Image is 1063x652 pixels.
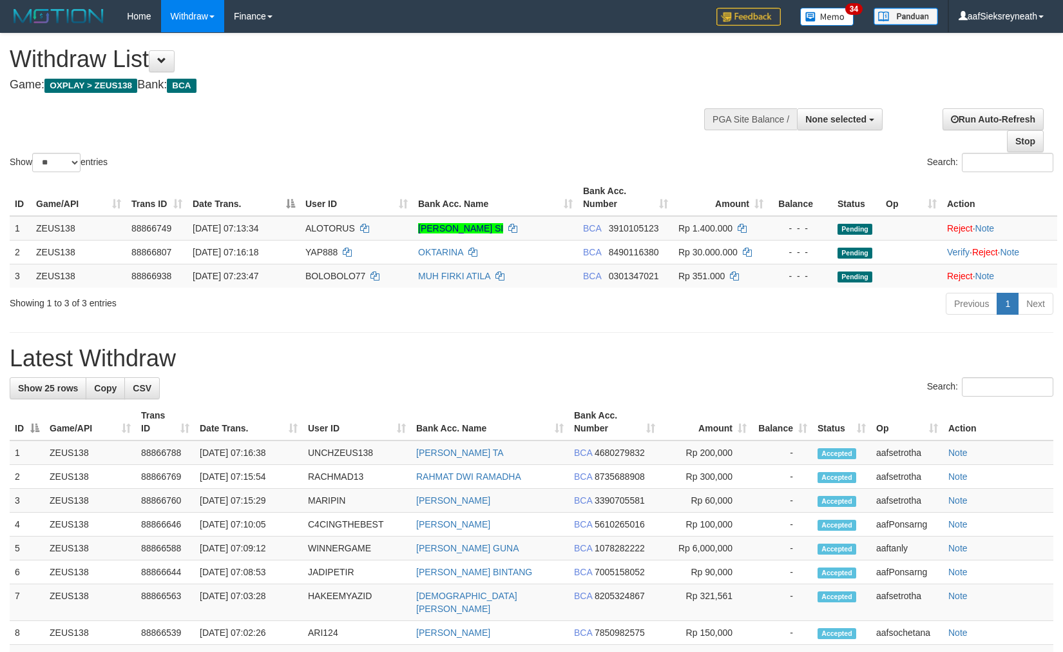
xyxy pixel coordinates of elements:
[94,383,117,393] span: Copy
[595,519,645,529] span: Copy 5610265016 to clipboard
[126,179,187,216] th: Trans ID: activate to sort column ascending
[800,8,854,26] img: Button%20Memo.svg
[10,264,31,288] td: 3
[1018,293,1053,315] a: Next
[10,216,31,241] td: 1
[10,6,108,26] img: MOTION_logo.png
[660,584,752,621] td: Rp 321,561
[416,495,490,506] a: [PERSON_NAME]
[948,591,968,601] a: Note
[418,247,463,257] a: OKTARINA
[881,179,942,216] th: Op: activate to sort column ascending
[193,247,258,257] span: [DATE] 07:16:18
[660,489,752,513] td: Rp 60,000
[416,448,504,458] a: [PERSON_NAME] TA
[797,108,883,130] button: None selected
[871,465,943,489] td: aafsetrotha
[193,271,258,281] span: [DATE] 07:23:47
[818,628,856,639] span: Accepted
[660,465,752,489] td: Rp 300,000
[10,621,44,645] td: 8
[18,383,78,393] span: Show 25 rows
[44,79,137,93] span: OXPLAY > ZEUS138
[927,153,1053,172] label: Search:
[303,621,411,645] td: ARI124
[10,489,44,513] td: 3
[948,448,968,458] a: Note
[195,513,303,537] td: [DATE] 07:10:05
[31,264,126,288] td: ZEUS138
[569,404,660,440] th: Bank Acc. Number: activate to sort column ascending
[136,560,195,584] td: 88866644
[975,271,995,281] a: Note
[752,489,812,513] td: -
[10,513,44,537] td: 4
[1007,130,1044,152] a: Stop
[769,179,832,216] th: Balance
[871,440,943,465] td: aafsetrotha
[947,271,973,281] a: Reject
[1000,247,1019,257] a: Note
[818,448,856,459] span: Accepted
[752,537,812,560] td: -
[752,584,812,621] td: -
[812,404,871,440] th: Status: activate to sort column ascending
[10,537,44,560] td: 5
[187,179,300,216] th: Date Trans.: activate to sort column descending
[44,513,136,537] td: ZEUS138
[416,543,519,553] a: [PERSON_NAME] GUNA
[942,240,1057,264] td: · ·
[716,8,781,26] img: Feedback.jpg
[927,377,1053,397] label: Search:
[416,519,490,529] a: [PERSON_NAME]
[595,471,645,482] span: Copy 8735688908 to clipboard
[574,448,592,458] span: BCA
[195,404,303,440] th: Date Trans.: activate to sort column ascending
[673,179,769,216] th: Amount: activate to sort column ascending
[805,114,867,124] span: None selected
[660,404,752,440] th: Amount: activate to sort column ascending
[583,271,601,281] span: BCA
[136,537,195,560] td: 88866588
[418,271,490,281] a: MUH FIRKI ATILA
[704,108,797,130] div: PGA Site Balance /
[10,584,44,621] td: 7
[44,584,136,621] td: ZEUS138
[195,537,303,560] td: [DATE] 07:09:12
[124,377,160,399] a: CSV
[838,272,872,282] span: Pending
[416,567,532,577] a: [PERSON_NAME] BINTANG
[948,495,968,506] a: Note
[305,223,355,233] span: ALOTORUS
[10,46,696,72] h1: Withdraw List
[10,465,44,489] td: 2
[31,216,126,241] td: ZEUS138
[818,520,856,531] span: Accepted
[195,465,303,489] td: [DATE] 07:15:54
[10,79,696,92] h4: Game: Bank:
[943,404,1053,440] th: Action
[136,489,195,513] td: 88866760
[32,153,81,172] select: Showentries
[136,404,195,440] th: Trans ID: activate to sort column ascending
[167,79,196,93] span: BCA
[136,513,195,537] td: 88866646
[752,621,812,645] td: -
[44,621,136,645] td: ZEUS138
[10,560,44,584] td: 6
[416,627,490,638] a: [PERSON_NAME]
[595,567,645,577] span: Copy 7005158052 to clipboard
[774,246,827,259] div: - - -
[44,537,136,560] td: ZEUS138
[818,496,856,507] span: Accepted
[943,108,1044,130] a: Run Auto-Refresh
[947,247,970,257] a: Verify
[660,513,752,537] td: Rp 100,000
[574,519,592,529] span: BCA
[131,247,171,257] span: 88866807
[752,465,812,489] td: -
[44,560,136,584] td: ZEUS138
[946,293,997,315] a: Previous
[942,179,1057,216] th: Action
[595,448,645,458] span: Copy 4680279832 to clipboard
